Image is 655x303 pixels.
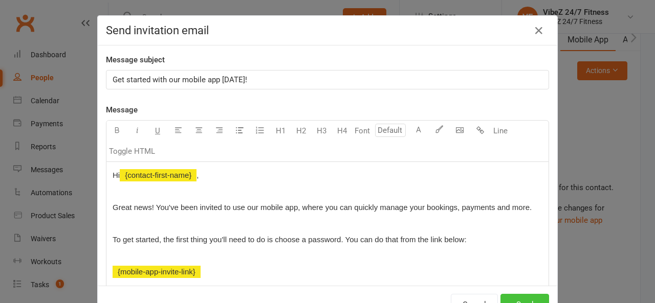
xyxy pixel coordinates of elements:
[196,171,199,179] span: ,
[113,75,247,84] span: Get started with our mobile app [DATE]!
[113,235,467,244] span: To get started, the first thing you'll need to do is choose a password. You can do that from the ...
[490,121,511,141] button: Line
[291,121,311,141] button: H2
[113,203,532,212] span: Great news! You've been invited to use our mobile app, where you can quickly manage your bookings...
[408,121,429,141] button: A
[311,121,332,141] button: H3
[155,126,160,135] span: U
[106,54,165,66] label: Message subject
[106,24,549,37] h4: Send invitation email
[106,104,138,116] label: Message
[531,22,547,39] button: Close
[106,141,158,161] button: Toggle HTML
[332,121,352,141] button: H4
[352,121,373,141] button: Font
[375,124,406,137] input: Default
[147,121,168,141] button: U
[113,171,120,179] span: Hi
[270,121,291,141] button: H1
